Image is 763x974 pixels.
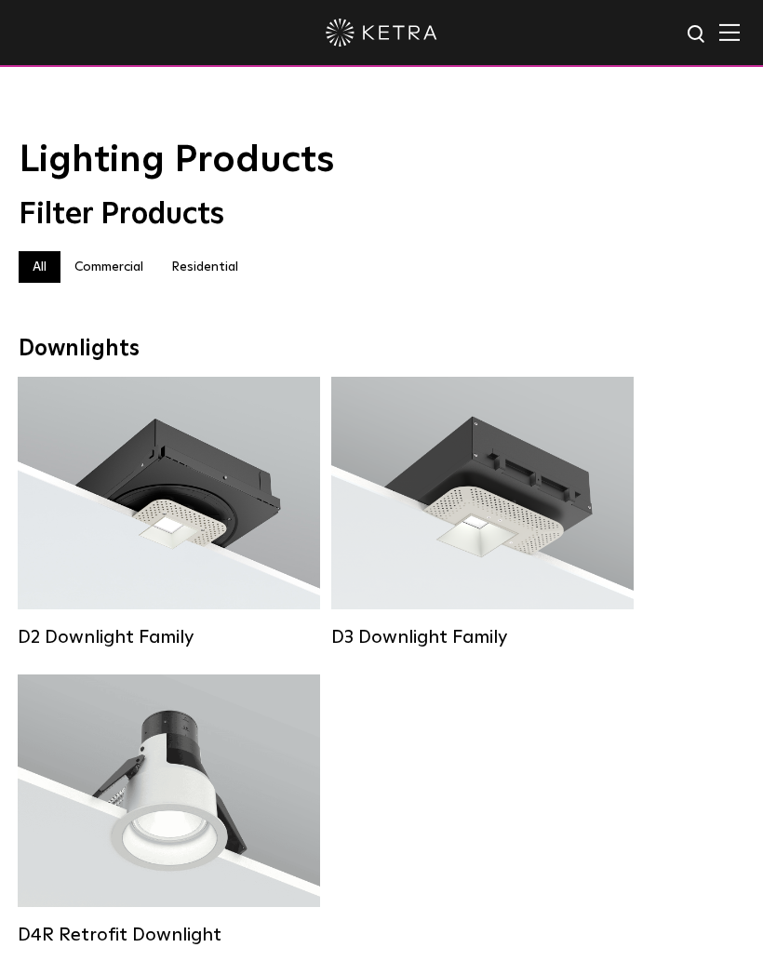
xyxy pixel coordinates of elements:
div: D2 Downlight Family [18,626,320,648]
img: Hamburger%20Nav.svg [719,23,740,41]
div: Filter Products [19,197,744,233]
a: D4R Retrofit Downlight Lumen Output:800Colors:White / BlackBeam Angles:15° / 25° / 40° / 60°Watta... [18,674,320,944]
img: search icon [686,23,709,47]
label: Residential [157,251,252,283]
label: All [19,251,60,283]
div: Downlights [19,336,744,363]
label: Commercial [60,251,157,283]
div: D3 Downlight Family [331,626,634,648]
img: ketra-logo-2019-white [326,19,437,47]
span: Lighting Products [19,141,334,179]
div: D4R Retrofit Downlight [18,924,320,946]
a: D3 Downlight Family Lumen Output:700 / 900 / 1100Colors:White / Black / Silver / Bronze / Paintab... [331,377,634,647]
a: D2 Downlight Family Lumen Output:1200Colors:White / Black / Gloss Black / Silver / Bronze / Silve... [18,377,320,647]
